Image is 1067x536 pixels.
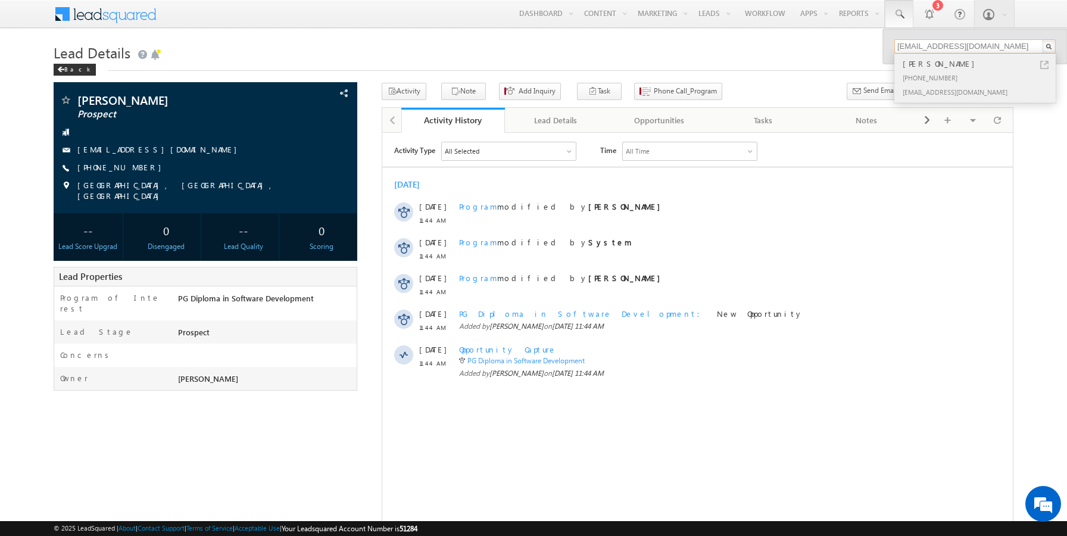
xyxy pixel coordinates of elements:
a: About [118,524,136,532]
div: Back [54,64,96,76]
div: All Selected [63,13,97,24]
div: [PERSON_NAME] [900,57,1060,70]
div: All Selected [60,10,194,27]
span: Phone Call_Program [654,86,717,96]
span: Program [77,140,115,150]
div: Scoring [290,241,354,252]
span: New Opportunity [335,176,421,186]
div: All Time [244,13,267,24]
button: Add Inquiry [499,83,561,100]
span: © 2025 LeadSquared | | | | | [54,523,417,534]
span: [DATE] [37,211,64,222]
div: [DATE] [12,46,51,57]
span: [DATE] 11:44 AM [170,236,221,245]
span: 11:44 AM [37,189,73,200]
span: 11:44 AM [37,154,73,164]
a: Notes [815,108,919,133]
span: modified by [77,104,249,115]
div: Lead Quality [212,241,276,252]
span: Prospect [77,108,267,120]
span: Time [218,9,234,27]
button: Task [577,83,622,100]
span: Added by on [77,235,572,246]
button: Activity [382,83,426,100]
label: Owner [60,373,88,384]
div: -- [212,219,276,241]
label: Program of Interest [60,292,164,314]
button: Note [441,83,486,100]
div: PG Diploma in Software Development [175,292,357,309]
a: [EMAIL_ADDRESS][DOMAIN_NAME] [77,144,243,154]
div: [PHONE_NUMBER] [900,70,1060,85]
: Opportunity Capture [77,211,174,222]
button: Phone Call_Program [634,83,722,100]
div: Chat with us now [62,63,200,78]
div: 0 [134,219,198,241]
div: 0 [290,219,354,241]
span: [DATE] [37,176,64,186]
em: Start Chat [162,367,216,383]
span: [DATE] [37,140,64,151]
span: Lead Properties [59,270,122,282]
a: PG Diploma in Software Development [85,223,202,232]
span: [GEOGRAPHIC_DATA], [GEOGRAPHIC_DATA], [GEOGRAPHIC_DATA] [77,180,326,201]
span: Program [77,104,115,114]
a: Terms of Service [186,524,233,532]
label: Lead Stage [60,326,133,337]
a: Tasks [712,108,815,133]
span: 11:44 AM [37,82,73,93]
span: [PERSON_NAME] [178,373,238,384]
div: Lead Score Upgrad [57,241,120,252]
div: Tasks [721,113,804,127]
span: [PERSON_NAME] [107,236,161,245]
span: Activity Type [12,9,53,27]
a: Lead Details [505,108,609,133]
a: Contact Support [138,524,185,532]
span: Your Leadsquared Account Number is [282,524,417,533]
a: Acceptable Use [235,524,280,532]
span: [PERSON_NAME] [77,94,267,106]
img: d_60004797649_company_0_60004797649 [20,63,50,78]
span: Add Inquiry [519,86,556,96]
span: [DATE] [37,104,64,115]
div: Activity History [410,114,496,126]
span: PG Diploma in Software Development [77,176,325,186]
a: Opportunities [608,108,712,133]
div: Notes [825,113,908,127]
label: Concerns [60,350,113,360]
span: [PERSON_NAME] [107,189,161,198]
div: [EMAIL_ADDRESS][DOMAIN_NAME] [900,85,1060,99]
strong: [PERSON_NAME] [206,140,284,150]
div: Minimize live chat window [195,6,224,35]
strong: [PERSON_NAME] [206,68,284,79]
span: 11:44 AM [37,225,73,236]
a: Activity History [401,108,505,133]
div: Prospect [175,326,357,343]
textarea: Type your message and hit 'Enter' [15,110,217,357]
div: -- [57,219,120,241]
a: Back [54,63,102,73]
span: [DATE] [37,68,64,79]
div: Disengaged [134,241,198,252]
span: [PHONE_NUMBER] [77,162,167,174]
span: Program [77,68,115,79]
strong: System [206,104,249,114]
span: modified by [77,140,284,151]
span: 51284 [400,524,417,533]
span: modified by [77,68,284,79]
span: Send Email [863,85,897,96]
button: Send Email [847,83,903,100]
span: Lead Details [54,43,130,62]
div: Lead Details [514,113,598,127]
span: [DATE] 11:44 AM [170,189,221,198]
span: Added by on [77,188,572,199]
div: Opportunities [617,113,701,127]
span: 11:44 AM [37,118,73,129]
